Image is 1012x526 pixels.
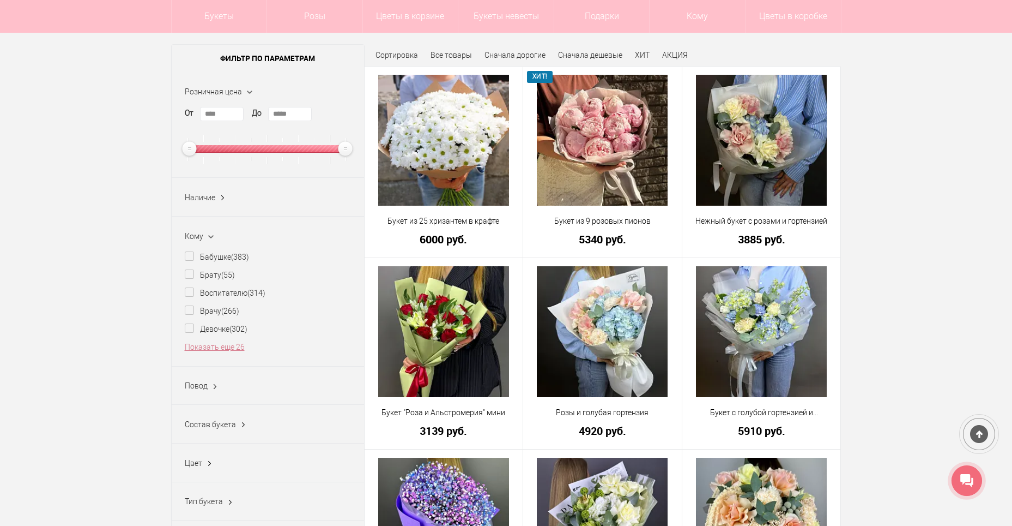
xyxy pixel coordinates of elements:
a: Сначала дорогие [484,51,546,59]
span: Наличие [185,193,215,202]
a: 5340 руб. [530,234,675,245]
span: Тип букета [185,497,223,506]
ins: (302) [229,325,247,333]
img: Розы и голубая гортензия [537,266,668,397]
a: АКЦИЯ [662,51,688,59]
ins: (314) [247,289,265,297]
label: До [252,107,262,119]
a: 4920 руб. [530,425,675,437]
a: Нежный букет с розами и гортензией [689,216,834,227]
span: Розничная цена [185,87,242,96]
a: Сначала дешевые [558,51,622,59]
a: ХИТ [635,51,650,59]
img: Букет с голубой гортензией и дельфиниумом [696,266,827,397]
a: 6000 руб. [372,234,516,245]
a: Все товары [431,51,472,59]
label: От [185,107,193,119]
a: Букет "Роза и Альстромерия" мини [372,407,516,419]
img: Букет "Роза и Альстромерия" мини [378,266,509,397]
label: Брату [185,270,235,281]
label: Врачу [185,306,239,317]
img: Нежный букет с розами и гортензией [696,75,827,206]
a: 3885 руб. [689,234,834,245]
a: Показать еще 26 [185,343,245,351]
span: ХИТ! [527,71,553,82]
a: Букет из 25 хризантем в крафте [372,216,516,227]
span: Повод [185,381,208,390]
span: Сортировка [375,51,418,59]
span: Цвет [185,459,202,468]
label: Бабушке [185,252,249,263]
a: Букет с голубой гортензией и дельфиниумом [689,407,834,419]
img: Букет из 25 хризантем в крафте [378,75,509,206]
a: Розы и голубая гортензия [530,407,675,419]
label: Девочке [185,324,247,335]
img: Букет из 9 розовых пионов [537,75,668,206]
span: Состав букета [185,420,236,429]
span: Фильтр по параметрам [172,45,364,72]
ins: (55) [221,271,235,279]
a: 3139 руб. [372,425,516,437]
label: Воспитателю [185,288,265,299]
a: Букет из 9 розовых пионов [530,216,675,227]
ins: (383) [231,253,249,261]
a: 5910 руб. [689,425,834,437]
ins: (266) [221,307,239,315]
span: Кому [185,232,203,241]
